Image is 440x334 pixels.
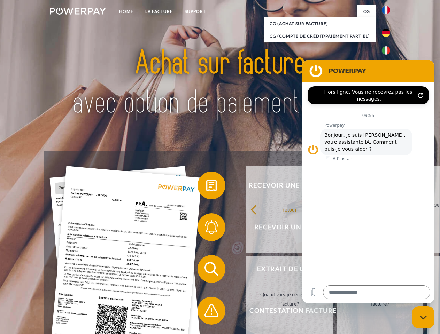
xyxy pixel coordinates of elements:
[203,302,220,319] img: qb_warning.svg
[67,33,373,133] img: title-powerpay_fr.svg
[198,172,379,199] button: Recevoir une facture ?
[382,46,390,55] img: it
[264,17,376,30] a: CG (achat sur facture)
[198,213,379,241] button: Recevoir un rappel?
[203,218,220,236] img: qb_bell.svg
[357,5,376,18] a: CG
[198,297,379,325] button: Contestation Facture
[412,306,434,328] iframe: Bouton de lancement de la fenêtre de messagerie, conversation en cours
[50,8,106,15] img: logo-powerpay-white.svg
[198,255,379,283] button: Extrait de compte
[139,5,179,18] a: LA FACTURE
[302,60,434,303] iframe: Fenêtre de messagerie
[203,260,220,278] img: qb_search.svg
[250,205,329,214] div: retour
[203,177,220,194] img: qb_bill.svg
[179,5,212,18] a: Support
[382,6,390,14] img: fr
[264,30,376,42] a: CG (Compte de crédit/paiement partiel)
[250,290,329,309] div: Quand vais-je recevoir ma facture?
[113,5,139,18] a: Home
[382,29,390,37] img: de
